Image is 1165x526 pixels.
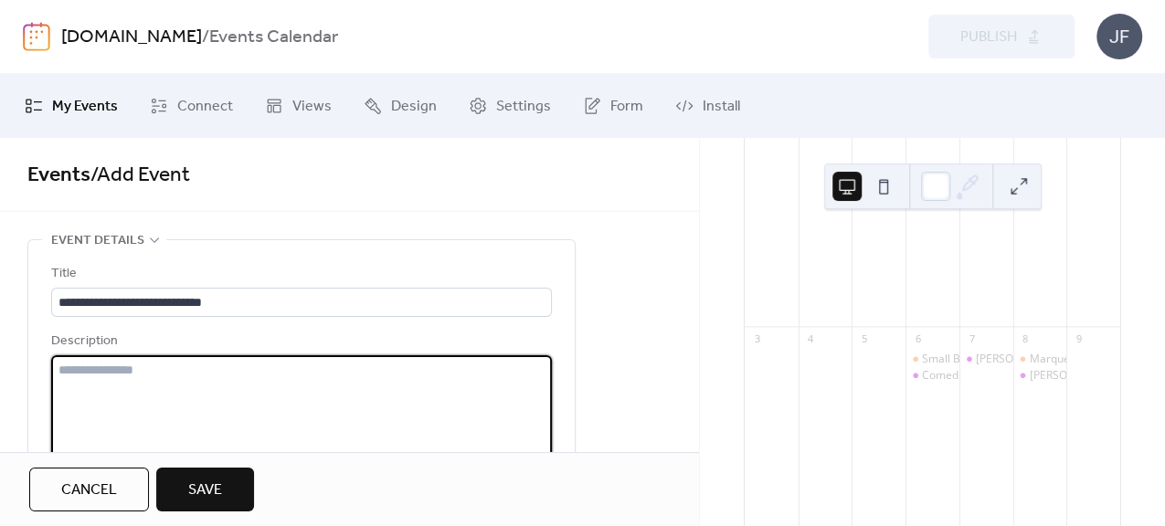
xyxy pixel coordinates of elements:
div: Description [51,331,548,352]
a: [DOMAIN_NAME] [61,20,202,55]
a: Events [27,155,90,195]
a: Form [569,81,657,131]
div: 8 [1019,331,1033,345]
div: 5 [857,331,871,345]
a: My Events [11,81,132,131]
a: Design [350,81,450,131]
div: Priscilla Block [1013,368,1067,384]
div: Title [51,263,548,285]
b: / [202,20,209,55]
div: Priscilla Block [959,352,1013,367]
span: Install [703,96,740,118]
a: Connect [136,81,247,131]
span: Form [610,96,643,118]
div: 3 [750,331,764,345]
a: Settings [455,81,565,131]
span: Design [391,96,437,118]
span: Settings [496,96,551,118]
a: Views [251,81,345,131]
div: 7 [965,331,979,345]
div: Small Business Celebration 2025 - Business Award Nominations NOW OPEN! [906,352,959,367]
a: Install [662,81,754,131]
span: Event details [51,230,144,252]
span: Save [188,479,222,501]
div: [PERSON_NAME] Block [1029,368,1145,384]
div: 4 [804,331,818,345]
div: 6 [911,331,925,345]
span: My Events [52,96,118,118]
div: JF [1096,14,1142,59]
button: Cancel [29,468,149,511]
span: / Add Event [90,155,190,195]
img: logo [23,22,50,51]
span: Connect [177,96,233,118]
div: [PERSON_NAME] Block [976,352,1092,367]
span: Views [292,96,332,118]
div: Marquette Mountain Racing Team Winter Sports Swap [1013,352,1067,367]
b: Events Calendar [209,20,338,55]
button: Save [156,468,254,511]
div: Comedian Dan Brennan at Island Resort and Casino Club 41 [906,368,959,384]
span: Cancel [61,479,117,501]
div: 9 [1072,331,1086,345]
